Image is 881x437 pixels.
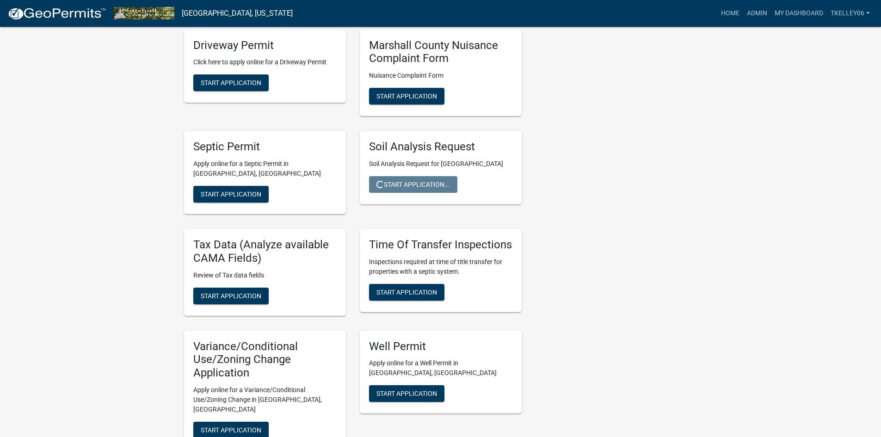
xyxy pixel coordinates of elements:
[717,5,743,22] a: Home
[369,71,512,80] p: Nuisance Complaint Form
[193,74,269,91] button: Start Application
[193,159,337,178] p: Apply online for a Septic Permit in [GEOGRAPHIC_DATA], [GEOGRAPHIC_DATA]
[193,238,337,265] h5: Tax Data (Analyze available CAMA Fields)
[369,88,444,105] button: Start Application
[201,426,261,434] span: Start Application
[369,358,512,378] p: Apply online for a Well Permit in [GEOGRAPHIC_DATA], [GEOGRAPHIC_DATA]
[369,176,457,193] button: Start Application...
[193,140,337,154] h5: Septic Permit
[376,92,437,100] span: Start Application
[201,191,261,198] span: Start Application
[369,385,444,402] button: Start Application
[369,159,512,169] p: Soil Analysis Request for [GEOGRAPHIC_DATA]
[369,284,444,301] button: Start Application
[193,340,337,380] h5: Variance/Conditional Use/Zoning Change Application
[369,39,512,66] h5: Marshall County Nuisance Complaint Form
[182,6,293,21] a: [GEOGRAPHIC_DATA], [US_STATE]
[376,181,450,188] span: Start Application...
[193,385,337,414] p: Apply online for a Variance/Conditional Use/Zoning Change in [GEOGRAPHIC_DATA], [GEOGRAPHIC_DATA]
[114,7,174,19] img: Marshall County, Iowa
[376,390,437,397] span: Start Application
[201,79,261,86] span: Start Application
[193,186,269,203] button: Start Application
[369,340,512,353] h5: Well Permit
[369,238,512,252] h5: Time Of Transfer Inspections
[376,288,437,295] span: Start Application
[193,271,337,280] p: Review of Tax data fields
[193,39,337,52] h5: Driveway Permit
[369,140,512,154] h5: Soil Analysis Request
[193,57,337,67] p: Click here to apply online for a Driveway Permit
[743,5,771,22] a: Admin
[193,288,269,304] button: Start Application
[827,5,874,22] a: Tkelley06
[771,5,827,22] a: My Dashboard
[369,257,512,277] p: Inspections required at time of title transfer for properties with a septic system.
[201,292,261,299] span: Start Application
